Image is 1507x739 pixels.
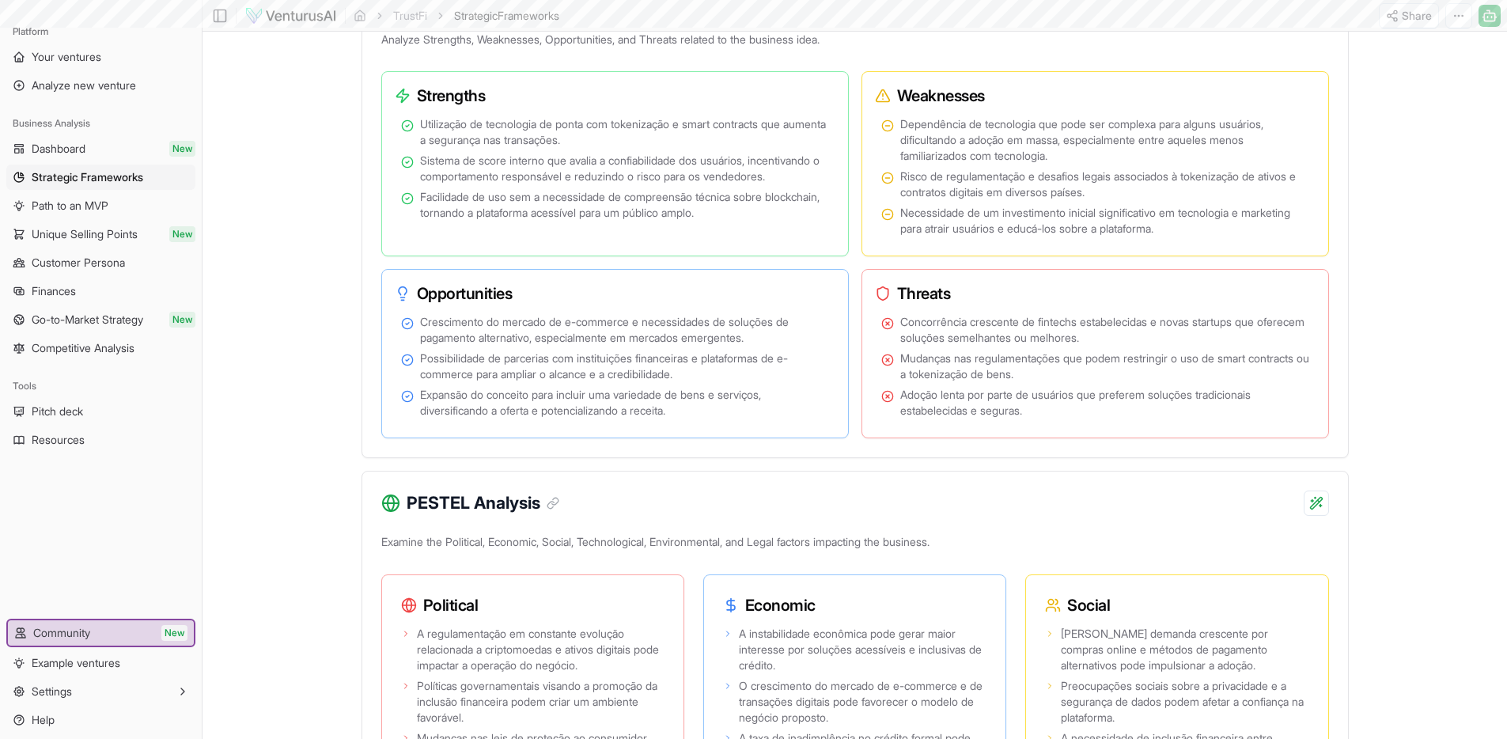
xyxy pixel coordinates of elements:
[420,314,829,346] span: Crescimento do mercado de e-commerce e necessidades de soluções de pagamento alternativo, especia...
[32,655,120,671] span: Example ventures
[32,432,85,448] span: Resources
[420,387,829,419] span: Expansão do conceito para incluir uma variedade de bens e serviços, diversificando a oferta e pot...
[32,198,108,214] span: Path to an MVP
[900,205,1309,237] span: Necessidade de um investimento inicial significativo em tecnologia e marketing para atrair usuári...
[900,351,1309,382] span: Mudanças nas regulamentações que podem restringir o uso de smart contracts ou a tokenização de bens.
[900,116,1309,164] span: Dependência de tecnologia que pode ser complexa para alguns usuários, dificultando a adoção em ma...
[900,169,1309,200] span: Risco de regulamentação e desafios legais associados à tokenização de ativos e contratos digitais...
[6,44,195,70] a: Your ventures
[6,307,195,332] a: Go-to-Market StrategyNew
[6,427,195,453] a: Resources
[739,678,986,726] span: O crescimento do mercado de e-commerce e de transações digitais pode favorecer o modelo de negóci...
[32,312,143,328] span: Go-to-Market Strategy
[32,255,125,271] span: Customer Persona
[420,189,829,221] span: Facilidade de uso sem a necessidade de compreensão técnica sobre blockchain, tornando a plataform...
[161,625,187,641] span: New
[6,650,195,676] a: Example ventures
[32,78,136,93] span: Analyze new venture
[6,165,195,190] a: Strategic Frameworks
[407,491,559,516] h3: PESTEL Analysis
[1061,626,1308,673] span: [PERSON_NAME] demanda crescente por compras online e métodos de pagamento alternativos pode impul...
[395,85,823,107] h3: Strengths
[6,335,195,361] a: Competitive Analysis
[1045,594,1308,616] h3: Social
[6,250,195,275] a: Customer Persona
[723,594,986,616] h3: Economic
[32,169,143,185] span: Strategic Frameworks
[32,684,72,699] span: Settings
[420,153,829,184] span: Sistema de score interno que avalia a confiabilidade dos usuários, incentivando o comportamento r...
[6,19,195,44] div: Platform
[420,351,829,382] span: Possibilidade de parcerias com instituições financeiras e plataformas de e-commerce para ampliar ...
[6,373,195,399] div: Tools
[169,312,195,328] span: New
[169,226,195,242] span: New
[6,136,195,161] a: DashboardNew
[6,222,195,247] a: Unique Selling PointsNew
[32,404,83,419] span: Pitch deck
[6,193,195,218] a: Path to an MVP
[6,707,195,733] a: Help
[32,712,55,728] span: Help
[417,626,665,673] span: A regulamentação em constante evolução relacionada a criptomoedas e ativos digitais pode impactar...
[6,73,195,98] a: Analyze new venture
[395,282,823,305] h3: Opportunities
[32,141,85,157] span: Dashboard
[875,282,1303,305] h3: Threats
[420,116,829,148] span: Utilização de tecnologia de ponta com tokenização e smart contracts que aumenta a segurança nas t...
[381,28,1329,57] p: Analyze Strengths, Weaknesses, Opportunities, and Threats related to the business idea.
[900,314,1309,346] span: Concorrência crescente de fintechs estabelecidas e novas startups que oferecem soluções semelhant...
[739,626,986,673] span: A instabilidade econômica pode gerar maior interesse por soluções acessíveis e inclusivas de créd...
[401,594,665,616] h3: Political
[33,625,90,641] span: Community
[417,678,665,726] span: Políticas governamentais visando a promoção da inclusão financeira podem criar um ambiente favorá...
[6,399,195,424] a: Pitch deck
[875,85,1303,107] h3: Weaknesses
[169,141,195,157] span: New
[32,226,138,242] span: Unique Selling Points
[6,679,195,704] button: Settings
[6,111,195,136] div: Business Analysis
[900,387,1309,419] span: Adoção lenta por parte de usuários que preferem soluções tradicionais estabelecidas e seguras.
[32,283,76,299] span: Finances
[6,279,195,304] a: Finances
[381,531,1329,559] p: Examine the Political, Economic, Social, Technological, Environmental, and Legal factors impactin...
[1061,678,1308,726] span: Preocupações sociais sobre a privacidade e a segurança de dados podem afetar a confiança na plata...
[32,340,134,356] span: Competitive Analysis
[32,49,101,65] span: Your ventures
[8,620,194,646] a: CommunityNew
